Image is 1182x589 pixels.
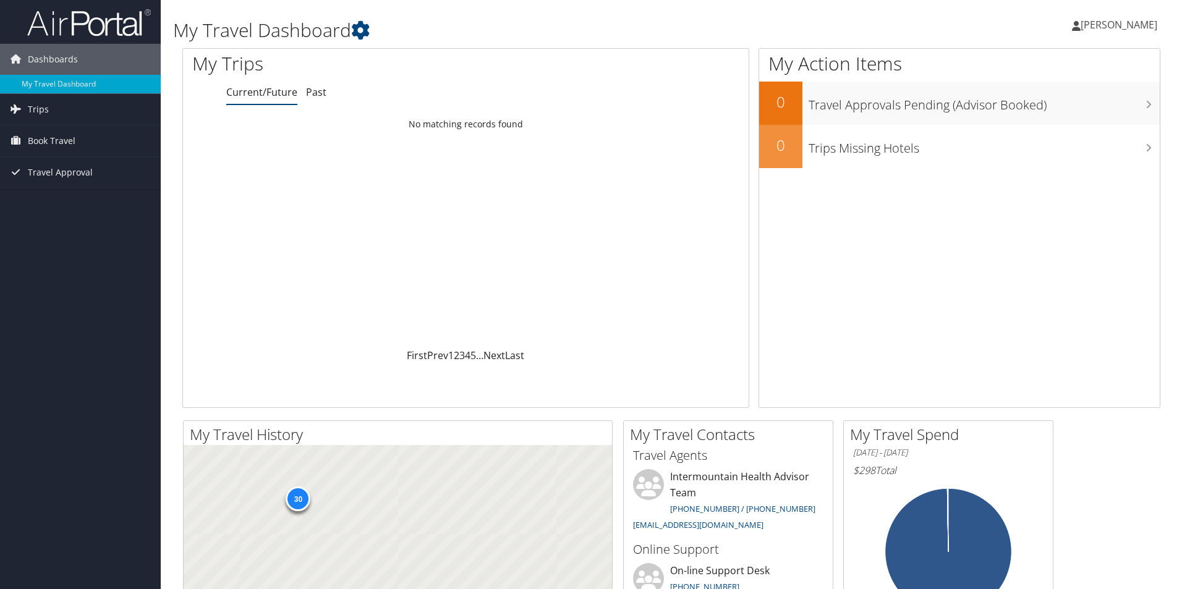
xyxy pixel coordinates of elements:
[427,349,448,362] a: Prev
[459,349,465,362] a: 3
[853,464,875,477] span: $298
[306,85,326,99] a: Past
[226,85,297,99] a: Current/Future
[1081,18,1157,32] span: [PERSON_NAME]
[853,464,1044,477] h6: Total
[28,157,93,188] span: Travel Approval
[483,349,505,362] a: Next
[448,349,454,362] a: 1
[809,133,1160,157] h3: Trips Missing Hotels
[173,17,838,43] h1: My Travel Dashboard
[407,349,427,362] a: First
[627,469,830,535] li: Intermountain Health Advisor Team
[27,8,151,37] img: airportal-logo.png
[28,94,49,125] span: Trips
[470,349,476,362] a: 5
[759,125,1160,168] a: 0Trips Missing Hotels
[633,447,823,464] h3: Travel Agents
[759,51,1160,77] h1: My Action Items
[759,135,802,156] h2: 0
[853,447,1044,459] h6: [DATE] - [DATE]
[190,424,612,445] h2: My Travel History
[670,503,815,514] a: [PHONE_NUMBER] / [PHONE_NUMBER]
[850,424,1053,445] h2: My Travel Spend
[633,541,823,558] h3: Online Support
[633,519,763,530] a: [EMAIL_ADDRESS][DOMAIN_NAME]
[28,125,75,156] span: Book Travel
[630,424,833,445] h2: My Travel Contacts
[809,90,1160,114] h3: Travel Approvals Pending (Advisor Booked)
[286,486,310,511] div: 30
[505,349,524,362] a: Last
[465,349,470,362] a: 4
[476,349,483,362] span: …
[183,113,749,135] td: No matching records found
[759,82,1160,125] a: 0Travel Approvals Pending (Advisor Booked)
[1072,6,1170,43] a: [PERSON_NAME]
[454,349,459,362] a: 2
[28,44,78,75] span: Dashboards
[759,91,802,112] h2: 0
[192,51,504,77] h1: My Trips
